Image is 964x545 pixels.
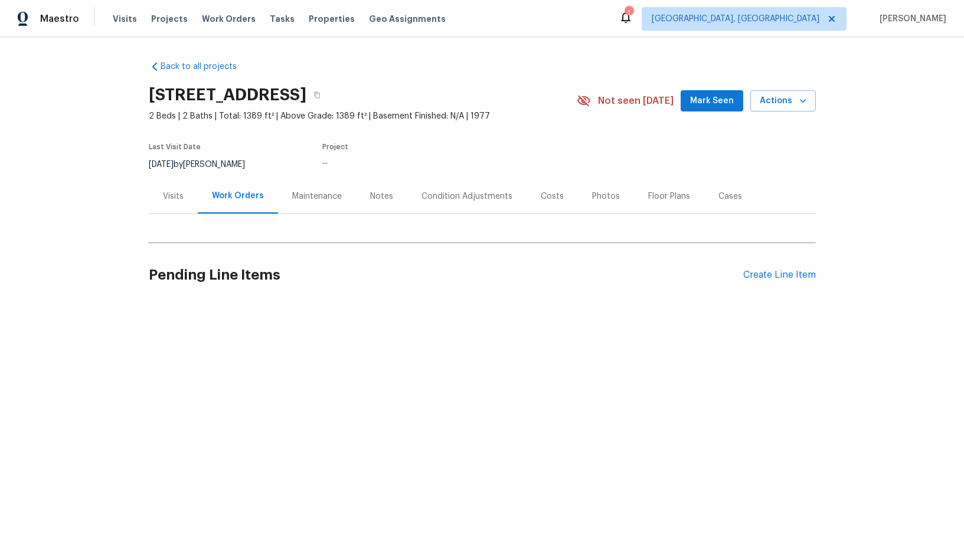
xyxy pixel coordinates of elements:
[149,61,262,73] a: Back to all projects
[151,13,188,25] span: Projects
[149,110,577,122] span: 2 Beds | 2 Baths | Total: 1389 ft² | Above Grade: 1389 ft² | Basement Finished: N/A | 1977
[625,7,633,19] div: 1
[750,90,816,112] button: Actions
[322,143,348,150] span: Project
[149,157,259,172] div: by [PERSON_NAME]
[681,90,743,112] button: Mark Seen
[648,191,690,202] div: Floor Plans
[40,13,79,25] span: Maestro
[212,190,264,202] div: Work Orders
[718,191,742,202] div: Cases
[149,143,201,150] span: Last Visit Date
[292,191,342,202] div: Maintenance
[306,84,328,106] button: Copy Address
[875,13,946,25] span: [PERSON_NAME]
[149,248,743,303] h2: Pending Line Items
[270,15,295,23] span: Tasks
[690,94,734,109] span: Mark Seen
[541,191,564,202] div: Costs
[370,191,393,202] div: Notes
[760,94,806,109] span: Actions
[592,191,620,202] div: Photos
[309,13,355,25] span: Properties
[322,157,549,166] div: ...
[202,13,256,25] span: Work Orders
[598,95,674,107] span: Not seen [DATE]
[149,89,306,101] h2: [STREET_ADDRESS]
[421,191,512,202] div: Condition Adjustments
[163,191,184,202] div: Visits
[652,13,819,25] span: [GEOGRAPHIC_DATA], [GEOGRAPHIC_DATA]
[149,160,174,169] span: [DATE]
[743,270,816,281] div: Create Line Item
[113,13,137,25] span: Visits
[369,13,446,25] span: Geo Assignments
